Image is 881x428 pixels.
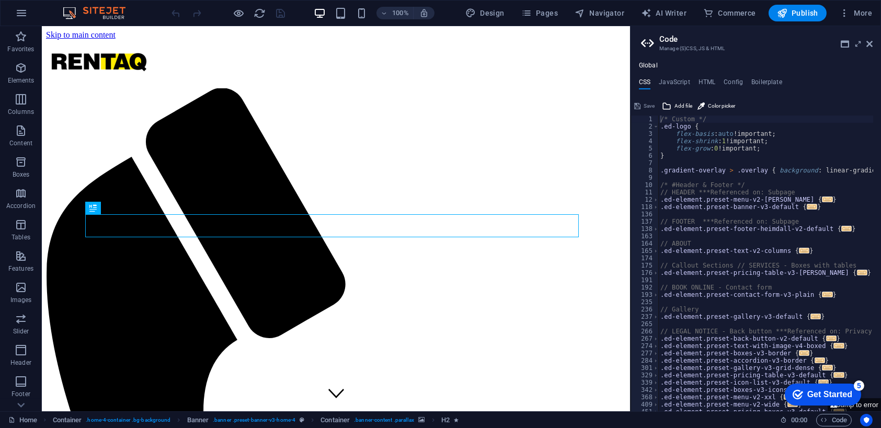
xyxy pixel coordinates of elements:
button: Commerce [699,5,760,21]
p: Footer [12,390,30,398]
span: Click to select. Double-click to edit [187,414,209,426]
div: 138 [631,225,659,233]
div: 163 [631,233,659,240]
div: 12 [631,196,659,203]
div: 284 [631,357,659,364]
div: 136 [631,211,659,218]
span: Click to select. Double-click to edit [53,414,82,426]
span: Commerce [703,8,756,18]
div: 3 [631,130,659,137]
h4: Boilerplate [751,78,782,90]
div: 137 [631,218,659,225]
div: 451 [631,408,659,415]
div: Design (Ctrl+Alt+Y) [461,5,509,21]
i: This element contains a background [419,417,425,423]
a: Skip to main content [4,4,74,13]
nav: breadcrumb [53,414,459,426]
button: Publish [769,5,827,21]
button: Navigator [570,5,628,21]
div: 342 [631,386,659,394]
div: 175 [631,262,659,269]
p: Boxes [13,170,30,179]
span: : [798,416,800,424]
div: 6 [631,152,659,159]
span: ... [834,343,844,349]
div: 339 [631,379,659,386]
span: ... [810,314,821,319]
h2: Code [659,34,873,44]
div: 5 [75,2,85,13]
i: This element is a customizable preset [300,417,304,423]
div: 191 [631,276,659,284]
h6: 100% [392,7,409,19]
div: 237 [631,313,659,320]
img: Editor Logo [60,7,139,19]
span: AI Writer [641,8,687,18]
div: 8 [631,167,659,174]
div: 368 [631,394,659,401]
span: Add file [674,100,692,112]
button: Code [816,414,852,426]
h4: Config [724,78,743,90]
p: Accordion [6,202,36,210]
span: . home-4-container .bg-background [86,414,170,426]
div: 2 [631,123,659,130]
div: 4 [631,137,659,145]
span: Navigator [575,8,624,18]
button: reload [254,7,266,19]
span: ... [834,372,844,378]
p: Columns [8,108,34,116]
p: Tables [12,233,30,241]
div: 277 [631,350,659,357]
h4: JavaScript [659,78,690,90]
div: 1 [631,115,659,123]
a: Click to cancel selection. Double-click to open Pages [8,414,37,426]
div: 174 [631,255,659,262]
div: 265 [631,320,659,328]
button: Design [461,5,509,21]
i: On resize automatically adjust zoom level to fit chosen device. [419,8,429,18]
span: Code [821,414,847,426]
h4: CSS [639,78,650,90]
div: 193 [631,291,659,298]
div: 165 [631,247,659,255]
div: 176 [631,269,659,276]
div: 192 [631,284,659,291]
div: 118 [631,203,659,211]
p: Content [9,139,32,147]
div: 267 [631,335,659,342]
div: 274 [631,342,659,350]
p: Features [8,264,33,273]
span: ... [857,270,867,275]
h4: HTML [699,78,716,90]
i: Reload page [254,7,266,19]
span: ... [841,226,852,232]
button: Pages [517,5,562,21]
button: Color picker [696,100,737,112]
span: Publish [777,8,818,18]
div: 409 [631,401,659,408]
div: 10 [631,181,659,189]
button: AI Writer [637,5,691,21]
p: Favorites [7,45,34,53]
div: 301 [631,364,659,372]
div: 164 [631,240,659,247]
div: Get Started [28,11,73,21]
span: Color picker [708,100,735,112]
button: 100% [376,7,414,19]
h4: Global [639,62,658,70]
span: ... [799,248,809,253]
span: 00 00 [791,414,807,426]
span: ... [815,357,825,363]
h3: Manage (S)CSS, JS & HTML [659,44,852,53]
div: 5 [631,145,659,152]
button: Click here to leave preview mode and continue editing [233,7,245,19]
p: Images [10,296,32,304]
i: Element contains an animation [454,417,459,423]
div: Get Started 5 items remaining, 0% complete [6,5,82,27]
span: ... [826,336,837,341]
button: More [835,5,876,21]
button: Add file [660,100,694,112]
div: 329 [631,372,659,379]
span: ... [822,196,833,202]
